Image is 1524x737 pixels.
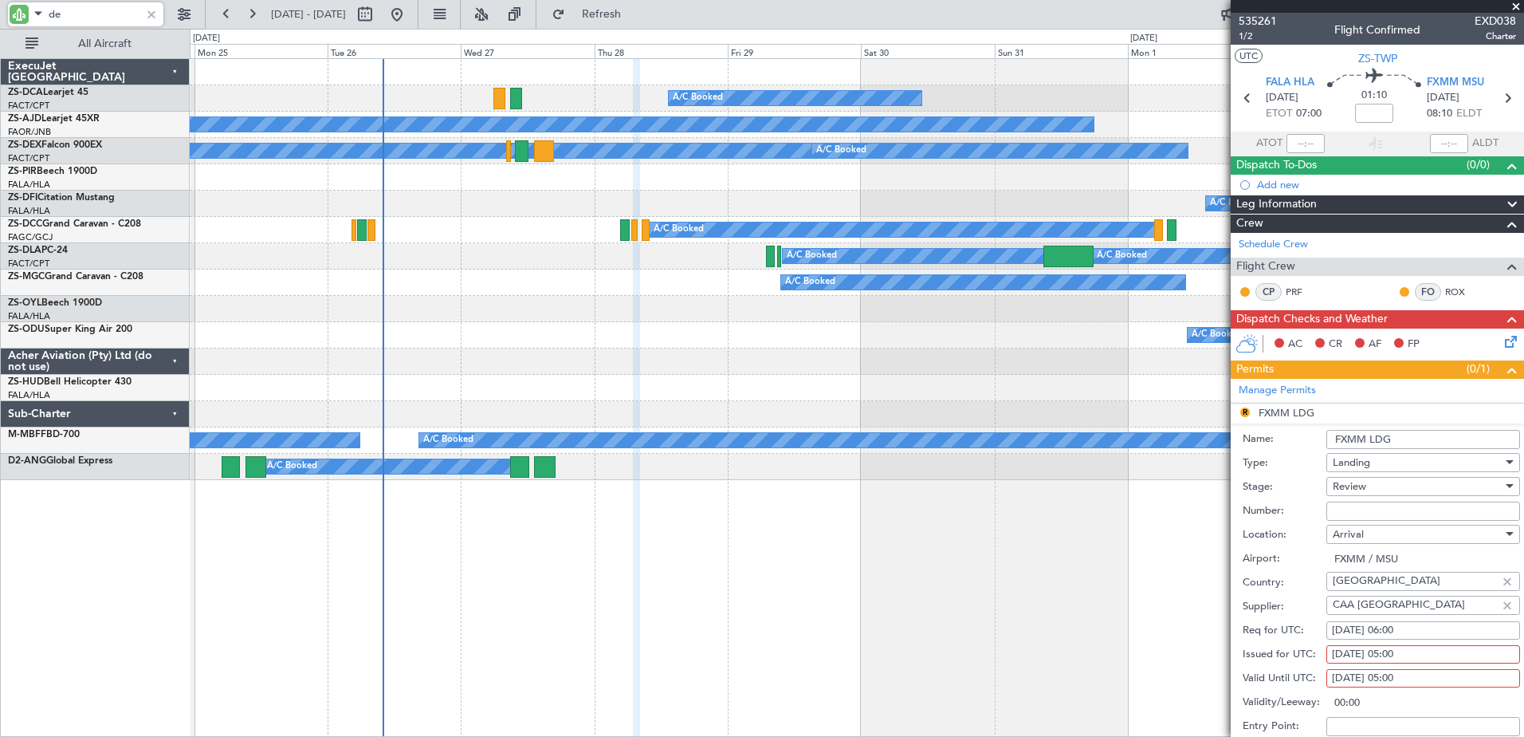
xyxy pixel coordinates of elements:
[194,44,328,58] div: Mon 25
[1236,258,1295,276] span: Flight Crew
[1358,50,1397,67] span: ZS-TWP
[8,179,50,191] a: FALA/HLA
[18,31,173,57] button: All Aircraft
[8,325,45,334] span: ZS-ODU
[1334,22,1420,38] div: Flight Confirmed
[8,140,102,150] a: ZS-DEXFalcon 900EX
[728,44,861,58] div: Fri 29
[1475,30,1516,43] span: Charter
[1243,479,1326,495] label: Stage:
[8,325,132,334] a: ZS-ODUSuper King Air 200
[544,2,640,27] button: Refresh
[1255,283,1282,301] div: CP
[1472,136,1498,152] span: ALDT
[1243,527,1326,543] label: Location:
[1333,593,1496,617] input: Type something...
[328,44,461,58] div: Tue 26
[1243,551,1326,567] label: Airport:
[1329,337,1342,353] span: CR
[1333,455,1370,470] span: Landing
[1243,432,1326,447] label: Name:
[1288,337,1302,353] span: AC
[1243,719,1326,735] label: Entry Point:
[1243,455,1326,471] label: Type:
[267,455,317,479] div: A/C Booked
[1257,178,1516,191] div: Add new
[654,218,704,242] div: A/C Booked
[1361,88,1387,104] span: 01:10
[8,152,49,164] a: FACT/CPT
[193,32,220,45] div: [DATE]
[995,44,1128,58] div: Sun 31
[8,140,41,150] span: ZS-DEX
[8,88,88,97] a: ZS-DCALearjet 45
[8,377,44,387] span: ZS-HUD
[787,244,837,268] div: A/C Booked
[1243,503,1326,519] label: Number:
[8,114,41,124] span: ZS-AJD
[1236,215,1263,233] span: Crew
[595,44,728,58] div: Thu 28
[8,298,102,308] a: ZS-OYLBeech 1900D
[8,272,143,282] a: ZS-MGCGrand Caravan - C208
[1243,695,1326,711] label: Validity/Leeway:
[8,246,41,255] span: ZS-DLA
[1239,383,1316,399] a: Manage Permits
[8,456,112,466] a: D2-ANGGlobal Express
[1266,106,1292,122] span: ETOT
[1286,134,1325,153] input: --:--
[1332,647,1514,663] div: [DATE] 05:00
[1243,599,1326,615] label: Supplier:
[8,272,45,282] span: ZS-MGC
[1097,244,1147,268] div: A/C Booked
[8,114,100,124] a: ZS-AJDLearjet 45XR
[1236,156,1317,175] span: Dispatch To-Dos
[861,44,994,58] div: Sat 30
[8,167,97,176] a: ZS-PIRBeech 1900D
[1243,647,1326,663] label: Issued for UTC:
[8,205,50,217] a: FALA/HLA
[1333,527,1364,542] span: Arrival
[8,219,42,229] span: ZS-DCC
[8,310,50,322] a: FALA/HLA
[816,139,866,163] div: A/C Booked
[568,9,635,20] span: Refresh
[8,456,46,466] span: D2-ANG
[1239,237,1308,253] a: Schedule Crew
[1456,106,1482,122] span: ELDT
[1369,337,1381,353] span: AF
[1239,30,1277,43] span: 1/2
[8,219,141,229] a: ZS-DCCGrand Caravan - C208
[8,298,41,308] span: ZS-OYL
[1427,75,1484,91] span: FXMM MSU
[423,428,473,452] div: A/C Booked
[8,389,50,401] a: FALA/HLA
[1467,361,1490,377] span: (0/1)
[1296,106,1322,122] span: 07:00
[1475,13,1516,30] span: EXD038
[1467,156,1490,173] span: (0/0)
[1427,106,1452,122] span: 08:10
[1408,337,1420,353] span: FP
[1445,285,1481,299] a: ROX
[8,193,37,203] span: ZS-DFI
[1236,361,1274,379] span: Permits
[1256,136,1282,152] span: ATOT
[1192,323,1242,347] div: A/C Booked
[8,167,37,176] span: ZS-PIR
[8,126,51,138] a: FAOR/JNB
[1332,623,1514,639] div: [DATE] 06:00
[8,258,49,270] a: FACT/CPT
[1128,44,1261,58] div: Mon 1
[1243,623,1326,639] label: Req for UTC:
[1236,195,1317,214] span: Leg Information
[8,88,43,97] span: ZS-DCA
[1236,310,1388,329] span: Dispatch Checks and Weather
[1333,569,1496,593] input: Type something...
[8,246,68,255] a: ZS-DLAPC-24
[41,38,168,49] span: All Aircraft
[1210,191,1260,215] div: A/C Booked
[673,86,723,110] div: A/C Booked
[8,193,115,203] a: ZS-DFICitation Mustang
[1415,283,1441,301] div: FO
